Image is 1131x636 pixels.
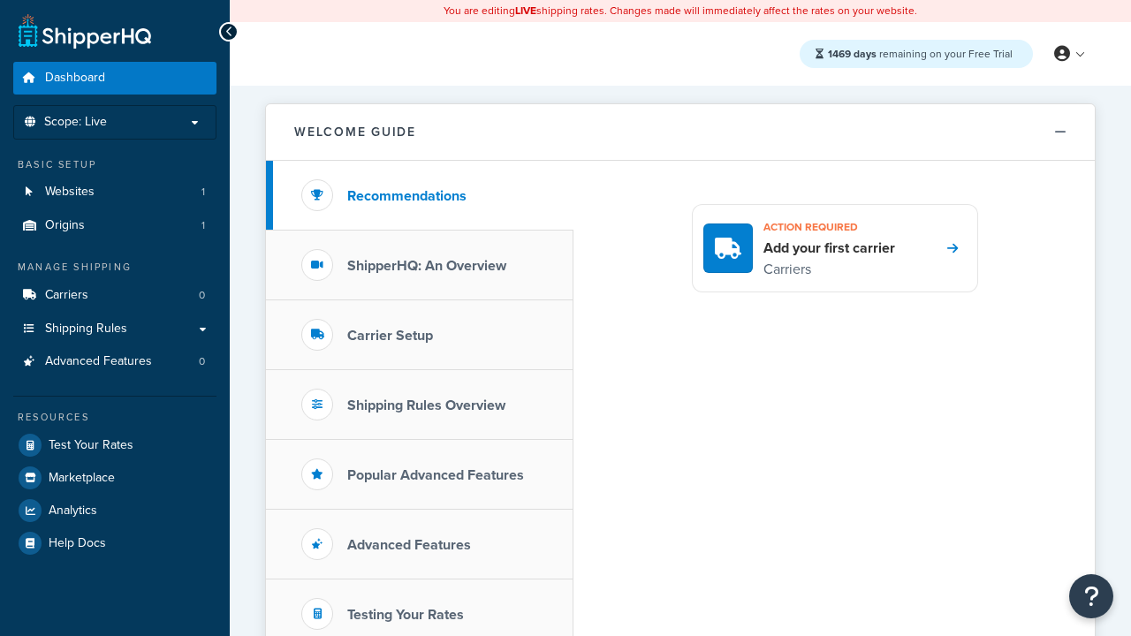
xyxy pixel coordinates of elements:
[45,322,127,337] span: Shipping Rules
[44,115,107,130] span: Scope: Live
[45,354,152,369] span: Advanced Features
[13,157,216,172] div: Basic Setup
[49,471,115,486] span: Marketplace
[49,536,106,551] span: Help Docs
[347,188,467,204] h3: Recommendations
[13,209,216,242] li: Origins
[13,345,216,378] li: Advanced Features
[199,288,205,303] span: 0
[515,3,536,19] b: LIVE
[13,260,216,275] div: Manage Shipping
[13,495,216,526] a: Analytics
[763,258,895,281] p: Carriers
[13,176,216,208] a: Websites1
[266,104,1095,161] button: Welcome Guide
[347,467,524,483] h3: Popular Advanced Features
[201,185,205,200] span: 1
[347,258,506,274] h3: ShipperHQ: An Overview
[45,185,95,200] span: Websites
[13,176,216,208] li: Websites
[13,410,216,425] div: Resources
[763,216,895,238] h3: Action required
[347,397,505,413] h3: Shipping Rules Overview
[828,46,877,62] strong: 1469 days
[13,279,216,312] a: Carriers0
[13,62,216,95] a: Dashboard
[13,345,216,378] a: Advanced Features0
[13,429,216,461] a: Test Your Rates
[1069,574,1113,618] button: Open Resource Center
[45,288,88,303] span: Carriers
[13,279,216,312] li: Carriers
[347,537,471,553] h3: Advanced Features
[294,125,416,139] h2: Welcome Guide
[13,313,216,345] a: Shipping Rules
[49,438,133,453] span: Test Your Rates
[347,328,433,344] h3: Carrier Setup
[13,209,216,242] a: Origins1
[199,354,205,369] span: 0
[45,71,105,86] span: Dashboard
[763,238,895,258] h4: Add your first carrier
[828,46,1013,62] span: remaining on your Free Trial
[45,218,85,233] span: Origins
[201,218,205,233] span: 1
[13,527,216,559] a: Help Docs
[49,503,97,519] span: Analytics
[13,462,216,494] a: Marketplace
[347,607,464,623] h3: Testing Your Rates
